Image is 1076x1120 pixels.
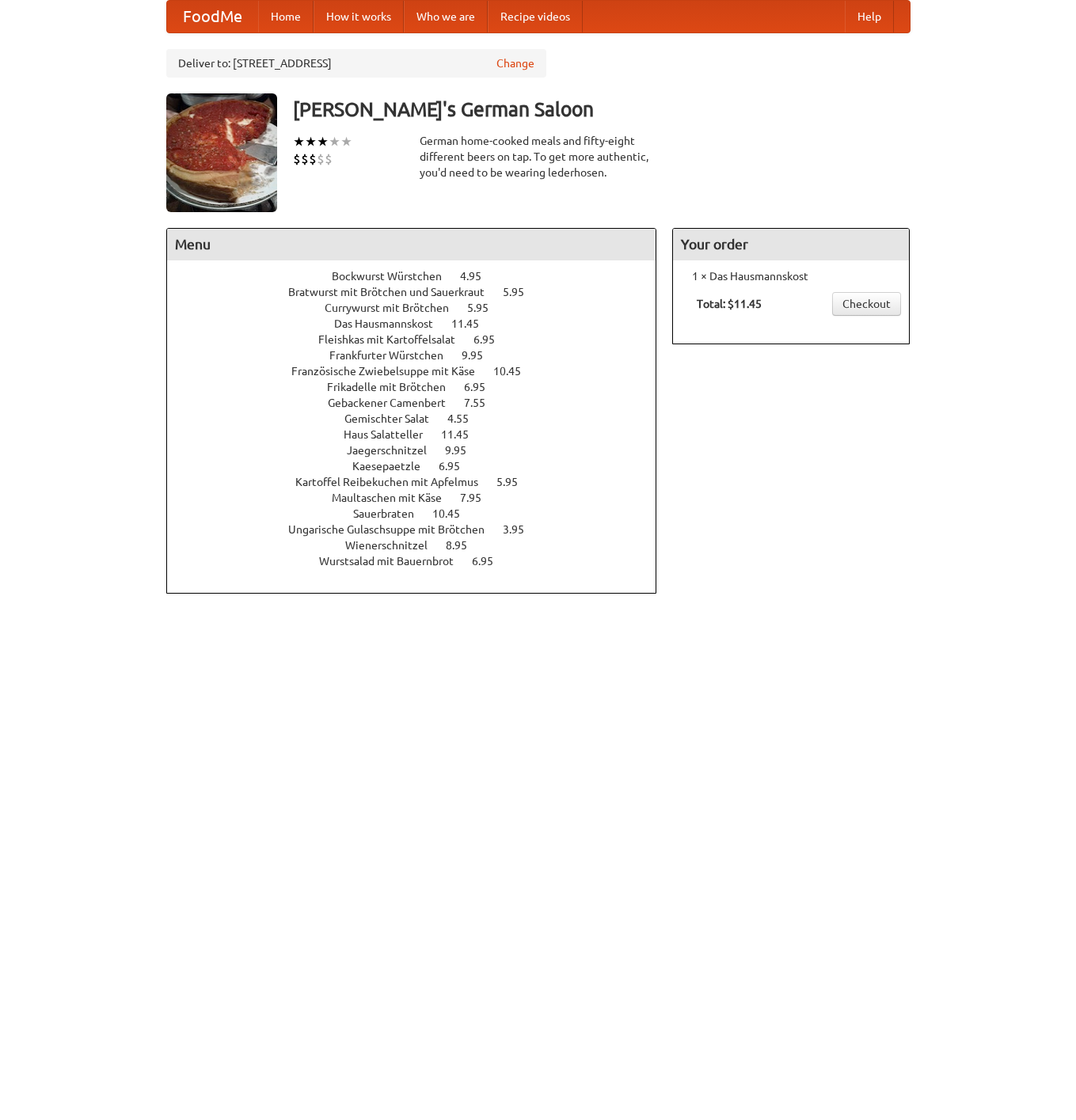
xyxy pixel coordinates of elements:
span: 6.95 [473,333,511,346]
li: ★ [293,133,305,150]
span: 7.95 [460,492,497,504]
a: Change [496,55,534,71]
a: How it works [314,1,404,32]
h3: [PERSON_NAME]'s German Saloon [293,93,911,125]
span: Currywurst mit Brötchen [325,302,465,314]
a: Maultaschen mit Käse 7.95 [332,492,511,504]
a: Sauerbraten 10.45 [353,507,489,520]
a: Das Hausmannskost 11.45 [334,317,508,330]
a: Gebackener Camenbert 7.55 [328,397,515,409]
li: ★ [305,133,317,150]
span: Jaegerschnitzel [347,444,443,457]
img: angular.jpg [166,93,277,212]
span: Kaesepaetzle [352,460,436,473]
span: Sauerbraten [353,507,430,520]
div: German home-cooked meals and fifty-eight different beers on tap. To get more authentic, you'd nee... [420,133,657,180]
span: Das Hausmannskost [334,317,449,330]
li: $ [309,150,317,168]
a: Help [845,1,894,32]
li: ★ [340,133,352,150]
span: 11.45 [441,428,485,441]
span: Gebackener Camenbert [328,397,462,409]
a: Recipe videos [488,1,583,32]
span: Maultaschen mit Käse [332,492,458,504]
span: Wurstsalad mit Bauernbrot [319,555,470,568]
li: ★ [329,133,340,150]
span: Gemischter Salat [344,412,445,425]
span: Kartoffel Reibekuchen mit Apfelmus [295,476,494,488]
a: Frankfurter Würstchen 9.95 [329,349,512,362]
span: Bratwurst mit Brötchen und Sauerkraut [288,286,500,298]
span: 6.95 [464,381,501,393]
a: Ungarische Gulaschsuppe mit Brötchen 3.95 [288,523,553,536]
div: Deliver to: [STREET_ADDRESS] [166,49,546,78]
span: Wienerschnitzel [345,539,443,552]
li: $ [293,150,301,168]
span: 4.55 [447,412,485,425]
span: 5.95 [503,286,540,298]
li: 1 × Das Hausmannskost [681,268,901,284]
a: Kaesepaetzle 6.95 [352,460,489,473]
span: 9.95 [445,444,482,457]
li: ★ [317,133,329,150]
span: Französische Zwiebelsuppe mit Käse [291,365,491,378]
span: 11.45 [451,317,495,330]
li: $ [325,150,333,168]
span: 4.95 [460,270,497,283]
span: Ungarische Gulaschsuppe mit Brötchen [288,523,500,536]
a: Fleishkas mit Kartoffelsalat 6.95 [318,333,524,346]
span: 10.45 [432,507,476,520]
h4: Menu [167,229,656,260]
li: $ [301,150,309,168]
span: 10.45 [493,365,537,378]
a: Französische Zwiebelsuppe mit Käse 10.45 [291,365,550,378]
a: Bockwurst Würstchen 4.95 [332,270,511,283]
a: Gemischter Salat 4.55 [344,412,498,425]
a: Frikadelle mit Brötchen 6.95 [327,381,515,393]
a: Currywurst mit Brötchen 5.95 [325,302,518,314]
a: Haus Salatteller 11.45 [344,428,498,441]
span: 5.95 [496,476,534,488]
a: Kartoffel Reibekuchen mit Apfelmus 5.95 [295,476,547,488]
span: 6.95 [472,555,509,568]
span: 8.95 [446,539,483,552]
a: FoodMe [167,1,258,32]
a: Wienerschnitzel 8.95 [345,539,496,552]
span: Frankfurter Würstchen [329,349,459,362]
span: 5.95 [467,302,504,314]
span: 6.95 [439,460,476,473]
li: $ [317,150,325,168]
span: 9.95 [462,349,499,362]
span: 7.55 [464,397,501,409]
a: Who we are [404,1,488,32]
a: Jaegerschnitzel 9.95 [347,444,496,457]
h4: Your order [673,229,909,260]
a: Wurstsalad mit Bauernbrot 6.95 [319,555,523,568]
b: Total: $11.45 [697,298,762,310]
span: 3.95 [503,523,540,536]
a: Home [258,1,314,32]
span: Haus Salatteller [344,428,439,441]
a: Bratwurst mit Brötchen und Sauerkraut 5.95 [288,286,553,298]
a: Checkout [832,292,901,316]
span: Bockwurst Würstchen [332,270,458,283]
span: Frikadelle mit Brötchen [327,381,462,393]
span: Fleishkas mit Kartoffelsalat [318,333,471,346]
